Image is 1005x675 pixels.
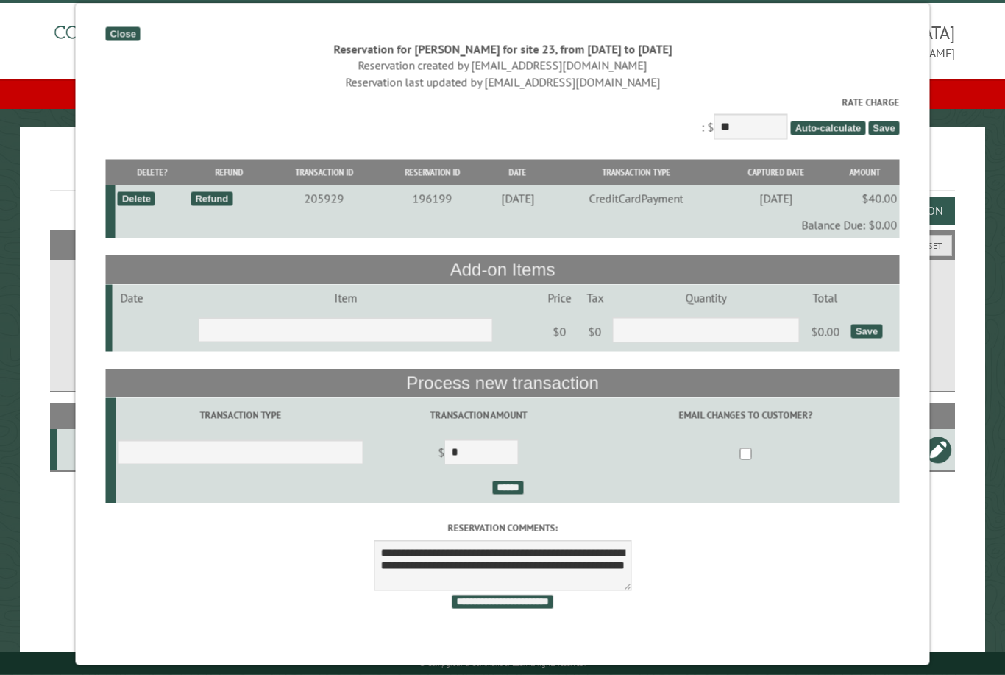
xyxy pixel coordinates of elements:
[580,311,610,353] td: $0
[909,236,952,257] button: Reset
[188,160,269,185] th: Refund
[57,404,113,430] th: Site
[851,325,882,339] div: Save
[269,160,380,185] th: Transaction ID
[868,121,899,135] span: Save
[594,409,897,423] label: Email changes to customer?
[116,212,900,238] td: Balance Due: $0.00
[112,285,151,311] td: Date
[802,311,849,353] td: $0.00
[118,409,363,423] label: Transaction Type
[105,57,899,74] div: Reservation created by [EMAIL_ADDRESS][DOMAIN_NAME]
[105,96,899,144] div: : $
[50,231,954,259] h2: Filters
[191,192,232,206] div: Refund
[105,96,899,110] label: Rate Charge
[105,256,899,284] th: Add-on Items
[485,160,550,185] th: Date
[269,185,380,212] td: 205929
[540,285,580,311] td: Price
[50,10,234,67] img: Campground Commander
[118,192,155,206] div: Delete
[791,121,866,135] span: Auto-calculate
[151,285,540,311] td: Item
[50,151,954,191] h1: Reservations
[380,160,485,185] th: Reservation ID
[722,160,830,185] th: Captured Date
[365,434,592,475] td: $
[380,185,485,212] td: 196199
[105,74,899,91] div: Reservation last updated by [EMAIL_ADDRESS][DOMAIN_NAME]
[419,659,586,668] small: © Campground Commander LLC. All rights reserved.
[722,185,830,212] td: [DATE]
[105,521,899,535] label: Reservation comments:
[550,185,722,212] td: CreditCardPayment
[63,443,110,458] div: 23
[580,285,610,311] td: Tax
[105,370,899,397] th: Process new transaction
[802,285,849,311] td: Total
[830,160,899,185] th: Amount
[105,27,140,41] div: Close
[105,41,899,57] div: Reservation for [PERSON_NAME] for site 23, from [DATE] to [DATE]
[830,185,899,212] td: $40.00
[116,160,189,185] th: Delete?
[485,185,550,212] td: [DATE]
[610,285,801,311] td: Quantity
[540,311,580,353] td: $0
[367,409,589,423] label: Transaction Amount
[550,160,722,185] th: Transaction Type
